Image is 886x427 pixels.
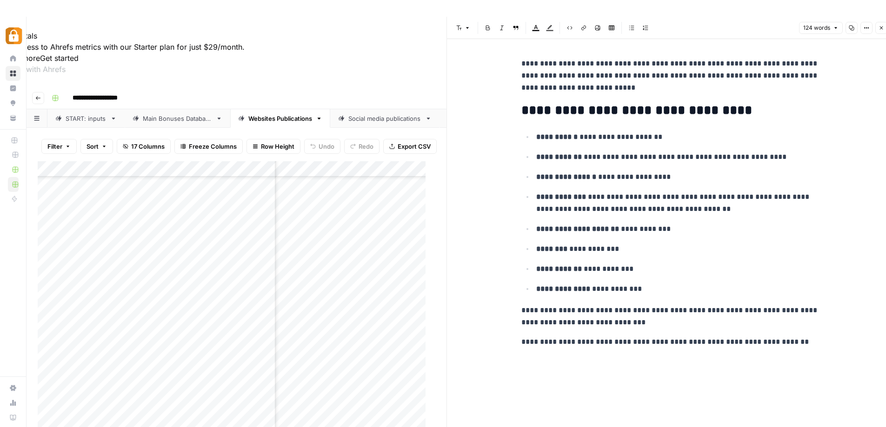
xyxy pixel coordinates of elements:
button: 124 words [799,22,843,34]
button: 17 Columns [117,139,171,154]
a: Usage [6,395,20,410]
div: Websites Publications [248,114,312,123]
a: Main Bonuses Database [125,109,230,128]
button: Redo [344,139,380,154]
a: START: inputs [47,109,125,128]
button: Row Height [246,139,300,154]
a: Social media publications [330,109,440,128]
a: Opportunities [6,96,20,111]
button: Freeze Columns [174,139,243,154]
a: Learning Hub [6,410,20,425]
span: Redo [359,142,373,151]
button: Get started [40,53,79,64]
div: Main Bonuses Database [143,114,212,123]
div: START: inputs [66,114,107,123]
button: Sort [80,139,113,154]
a: SEARCH: Start [440,109,518,128]
a: Insights [6,81,20,96]
a: Settings [6,381,20,395]
span: Freeze Columns [189,142,237,151]
a: Websites Publications [230,109,330,128]
span: Export CSV [398,142,431,151]
a: Your Data [6,111,20,125]
div: Social media publications [348,114,421,123]
span: Row Height [261,142,294,151]
span: 124 words [803,24,830,32]
button: Undo [304,139,340,154]
span: Sort [87,142,99,151]
button: Export CSV [383,139,437,154]
button: Filter [41,139,77,154]
span: Filter [47,142,62,151]
span: Undo [319,142,334,151]
span: 17 Columns [131,142,165,151]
